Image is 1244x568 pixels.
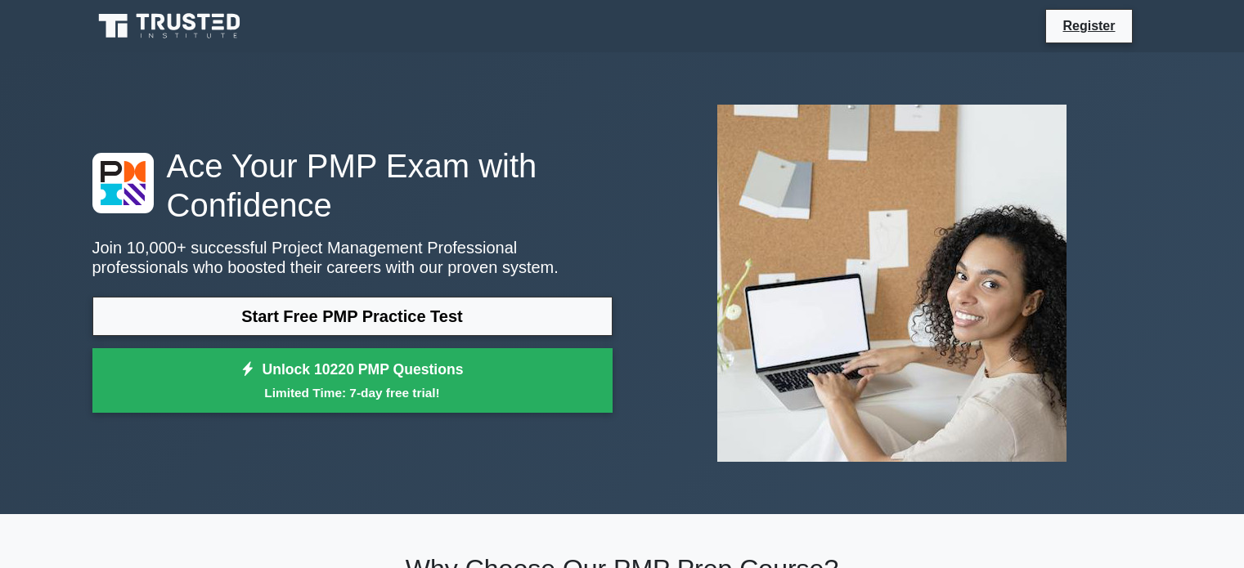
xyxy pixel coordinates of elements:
[1053,16,1125,36] a: Register
[92,146,613,225] h1: Ace Your PMP Exam with Confidence
[92,348,613,414] a: Unlock 10220 PMP QuestionsLimited Time: 7-day free trial!
[113,383,592,402] small: Limited Time: 7-day free trial!
[92,297,613,336] a: Start Free PMP Practice Test
[92,238,613,277] p: Join 10,000+ successful Project Management Professional professionals who boosted their careers w...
